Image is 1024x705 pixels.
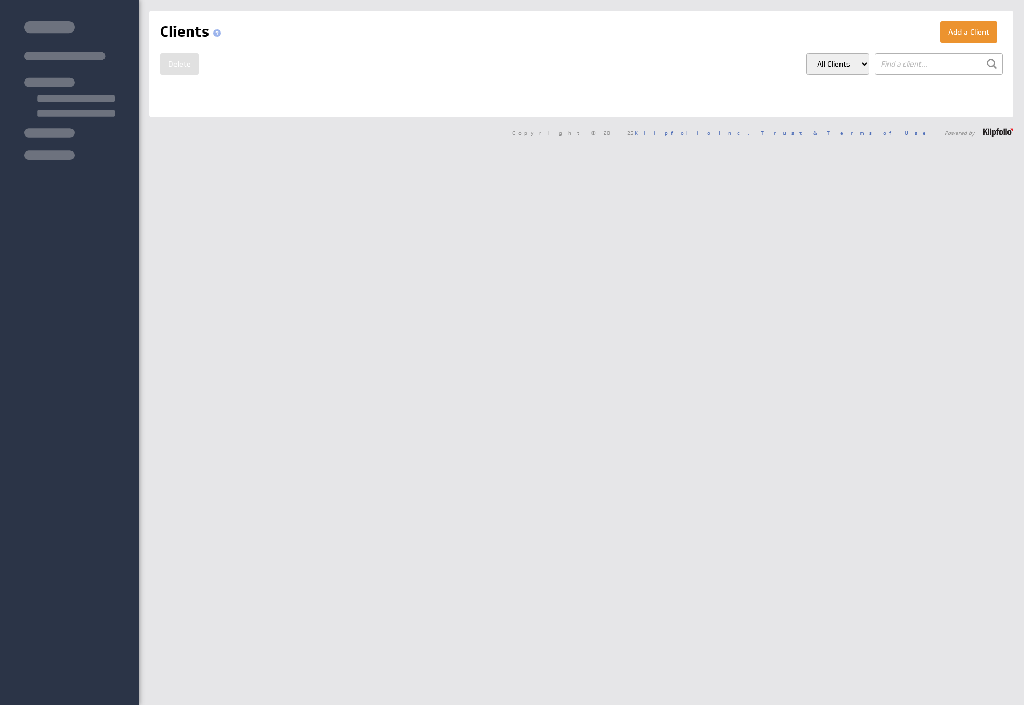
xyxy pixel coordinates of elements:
a: Trust & Terms of Use [761,129,933,137]
a: Klipfolio Inc. [635,129,749,137]
span: Powered by [945,130,975,135]
h1: Clients [160,21,225,43]
span: Copyright © 2025 [512,130,749,135]
img: logo-footer.png [983,128,1013,137]
img: skeleton-sidenav.svg [24,21,115,160]
button: Delete [160,53,199,75]
input: Find a client... [875,53,1003,75]
button: Add a Client [940,21,997,43]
